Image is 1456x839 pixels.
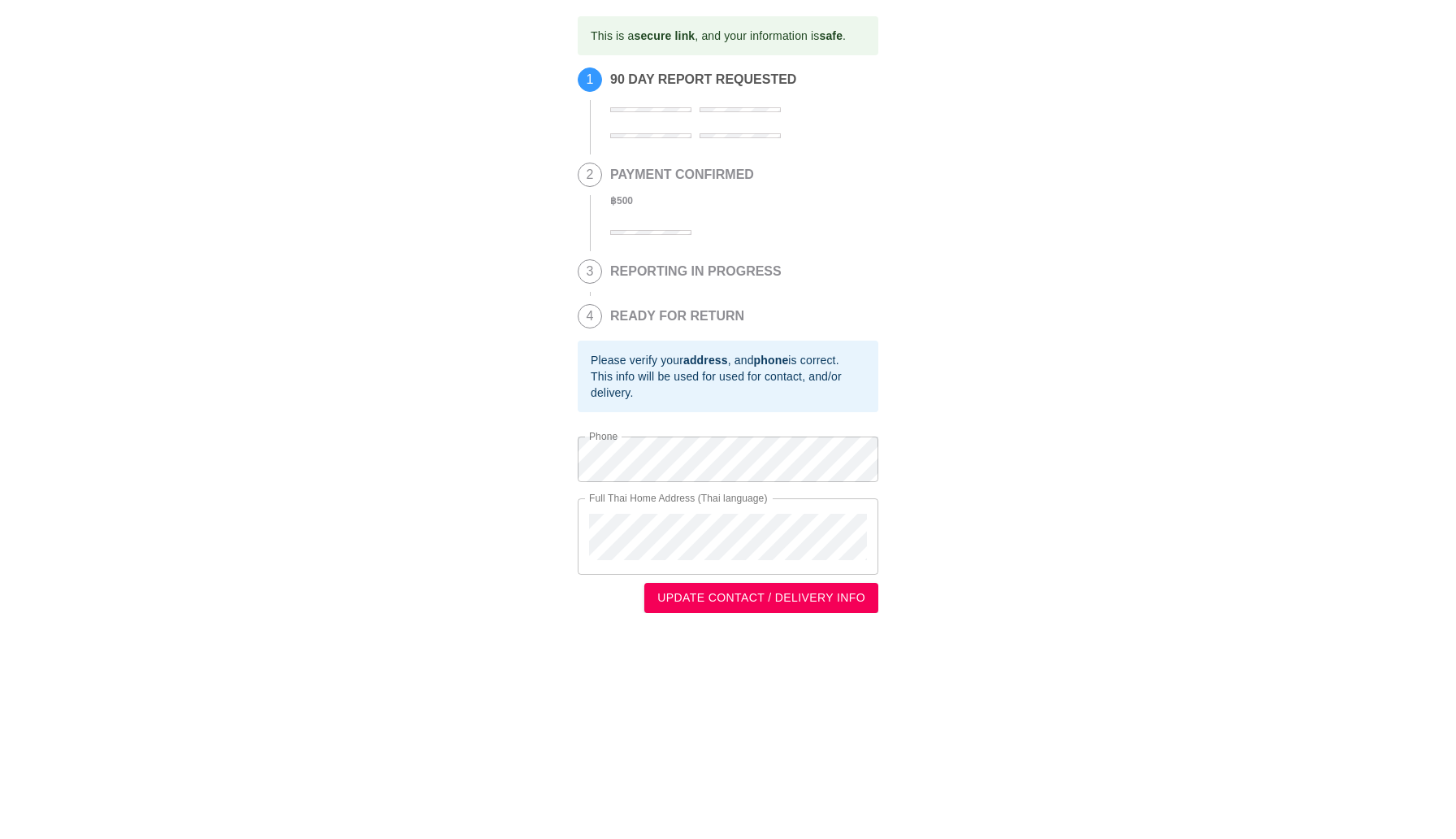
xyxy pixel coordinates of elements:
div: This is a , and your information is . [591,21,846,50]
span: UPDATE CONTACT / DELIVERY INFO [657,588,865,608]
span: 4 [578,305,601,328]
h2: READY FOR RETURN [610,309,744,324]
div: Please verify your , and is correct. [591,352,865,368]
span: 3 [578,260,601,283]
b: safe [819,29,843,42]
span: 1 [578,68,601,91]
b: secure link [634,29,695,42]
b: address [683,354,728,367]
h2: PAYMENT CONFIRMED [610,167,754,182]
span: 2 [578,163,601,186]
h2: REPORTING IN PROGRESS [610,264,782,279]
b: phone [754,354,789,367]
h2: 90 DAY REPORT REQUESTED [610,72,870,87]
b: ฿ 500 [610,195,633,206]
button: UPDATE CONTACT / DELIVERY INFO [644,583,878,613]
div: This info will be used for used for contact, and/or delivery. [591,368,865,401]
